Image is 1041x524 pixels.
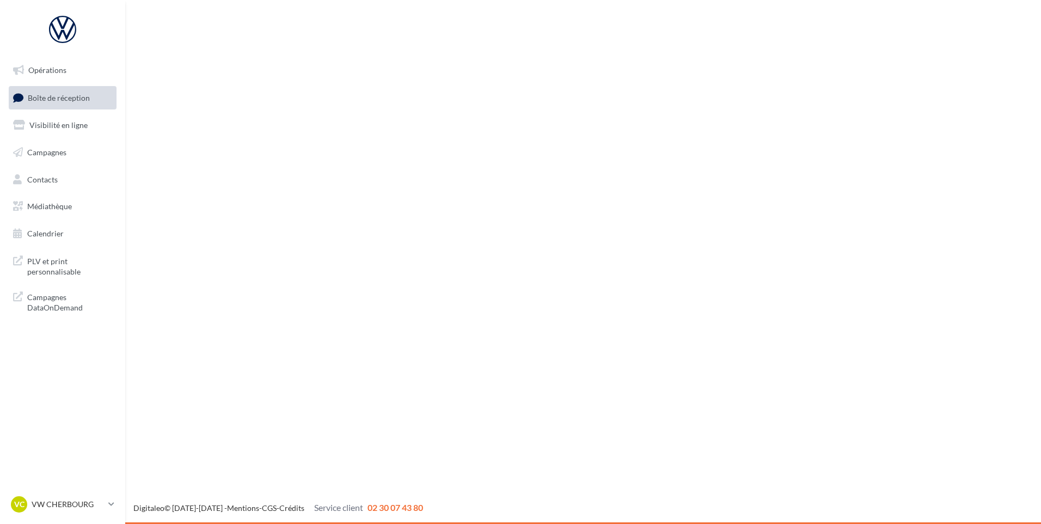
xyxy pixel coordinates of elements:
span: Boîte de réception [28,93,90,102]
a: Visibilité en ligne [7,114,119,137]
a: Contacts [7,168,119,191]
span: Contacts [27,174,58,184]
a: Boîte de réception [7,86,119,109]
a: CGS [262,503,277,513]
span: PLV et print personnalisable [27,254,112,277]
span: © [DATE]-[DATE] - - - [133,503,423,513]
a: Campagnes [7,141,119,164]
span: VC [14,499,25,510]
a: VC VW CHERBOURG [9,494,117,515]
a: Digitaleo [133,503,164,513]
span: Opérations [28,65,66,75]
a: Mentions [227,503,259,513]
p: VW CHERBOURG [32,499,104,510]
span: 02 30 07 43 80 [368,502,423,513]
span: Calendrier [27,229,64,238]
span: Campagnes DataOnDemand [27,290,112,313]
span: Service client [314,502,363,513]
a: Crédits [279,503,304,513]
a: Calendrier [7,222,119,245]
a: Médiathèque [7,195,119,218]
a: Opérations [7,59,119,82]
a: Campagnes DataOnDemand [7,285,119,318]
span: Visibilité en ligne [29,120,88,130]
span: Médiathèque [27,202,72,211]
a: PLV et print personnalisable [7,249,119,282]
span: Campagnes [27,148,66,157]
